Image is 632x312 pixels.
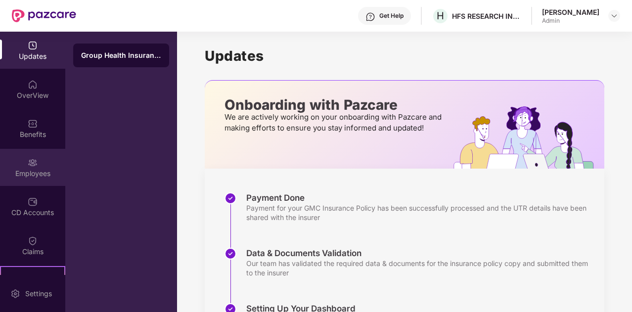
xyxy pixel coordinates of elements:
div: Our team has validated the required data & documents for the insurance policy copy and submitted ... [246,259,594,277]
img: svg+xml;base64,PHN2ZyBpZD0iQmVuZWZpdHMiIHhtbG5zPSJodHRwOi8vd3d3LnczLm9yZy8yMDAwL3N2ZyIgd2lkdGg9Ij... [28,119,38,129]
img: svg+xml;base64,PHN2ZyBpZD0iRHJvcGRvd24tMzJ4MzIiIHhtbG5zPSJodHRwOi8vd3d3LnczLm9yZy8yMDAwL3N2ZyIgd2... [610,12,618,20]
div: Payment for your GMC Insurance Policy has been successfully processed and the UTR details have be... [246,203,594,222]
div: Payment Done [246,192,594,203]
img: svg+xml;base64,PHN2ZyBpZD0iQ0RfQWNjb3VudHMiIGRhdGEtbmFtZT0iQ0QgQWNjb3VudHMiIHhtbG5zPSJodHRwOi8vd3... [28,197,38,207]
img: svg+xml;base64,PHN2ZyBpZD0iU3RlcC1Eb25lLTMyeDMyIiB4bWxucz0iaHR0cDovL3d3dy53My5vcmcvMjAwMC9zdmciIH... [225,248,236,260]
h1: Updates [205,47,604,64]
div: Data & Documents Validation [246,248,594,259]
img: svg+xml;base64,PHN2ZyBpZD0iRW1wbG95ZWVzIiB4bWxucz0iaHR0cDovL3d3dy53My5vcmcvMjAwMC9zdmciIHdpZHRoPS... [28,158,38,168]
div: Group Health Insurance [81,50,161,60]
span: H [437,10,444,22]
img: svg+xml;base64,PHN2ZyBpZD0iVXBkYXRlZCIgeG1sbnM9Imh0dHA6Ly93d3cudzMub3JnLzIwMDAvc3ZnIiB3aWR0aD0iMj... [28,41,38,50]
img: hrOnboarding [453,106,604,169]
p: Onboarding with Pazcare [225,100,445,109]
p: We are actively working on your onboarding with Pazcare and making efforts to ensure you stay inf... [225,112,445,134]
img: svg+xml;base64,PHN2ZyBpZD0iU2V0dGluZy0yMHgyMCIgeG1sbnM9Imh0dHA6Ly93d3cudzMub3JnLzIwMDAvc3ZnIiB3aW... [10,289,20,299]
div: Settings [22,289,55,299]
img: svg+xml;base64,PHN2ZyBpZD0iSG9tZSIgeG1sbnM9Imh0dHA6Ly93d3cudzMub3JnLzIwMDAvc3ZnIiB3aWR0aD0iMjAiIG... [28,80,38,89]
div: HFS RESEARCH INDIA PRIVATE LIMITED [452,11,521,21]
div: Admin [542,17,599,25]
div: Get Help [379,12,404,20]
img: New Pazcare Logo [12,9,76,22]
img: svg+xml;base64,PHN2ZyBpZD0iQ2xhaW0iIHhtbG5zPSJodHRwOi8vd3d3LnczLm9yZy8yMDAwL3N2ZyIgd2lkdGg9IjIwIi... [28,236,38,246]
img: svg+xml;base64,PHN2ZyBpZD0iU3RlcC1Eb25lLTMyeDMyIiB4bWxucz0iaHR0cDovL3d3dy53My5vcmcvMjAwMC9zdmciIH... [225,192,236,204]
div: [PERSON_NAME] [542,7,599,17]
img: svg+xml;base64,PHN2ZyBpZD0iSGVscC0zMngzMiIgeG1sbnM9Imh0dHA6Ly93d3cudzMub3JnLzIwMDAvc3ZnIiB3aWR0aD... [365,12,375,22]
